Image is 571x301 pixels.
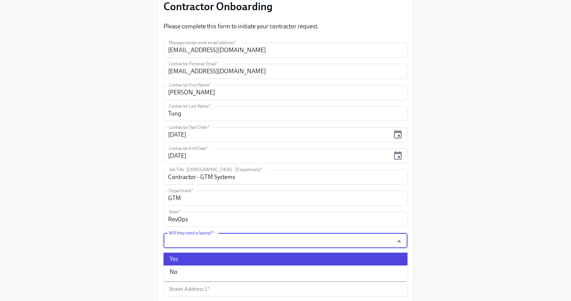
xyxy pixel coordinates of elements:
button: Close [393,235,405,247]
li: No [164,265,407,278]
li: Yes [164,253,407,265]
input: MM/DD/YYYY [164,127,390,142]
p: Please complete this form to initiate your contractor request. [164,22,319,31]
input: MM/DD/YYYY [164,148,390,164]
